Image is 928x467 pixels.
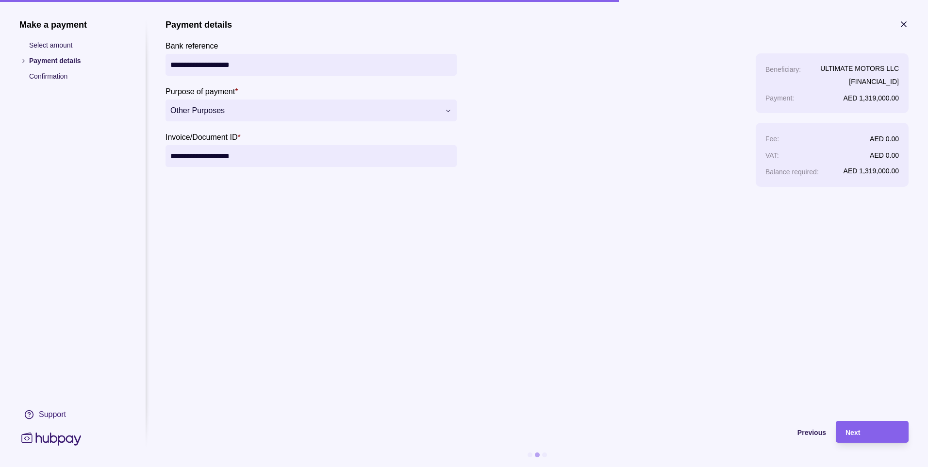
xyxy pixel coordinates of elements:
input: Bank reference [170,54,452,76]
p: Bank reference [166,42,218,50]
label: Invoice/Document ID [166,131,241,143]
span: Previous [797,429,826,436]
p: AED 0.00 [870,151,899,159]
p: Fee : [765,135,779,143]
p: AED 1,319,000.00 [844,94,899,102]
p: Invoice/Document ID [166,133,238,141]
a: Support [19,404,126,425]
div: Support [39,409,66,420]
label: Purpose of payment [166,85,238,97]
h1: Payment details [166,19,232,30]
button: Previous [166,421,826,443]
p: Payment details [29,55,126,66]
p: AED 1,319,000.00 [844,167,899,175]
p: ULTIMATE MOTORS LLC [820,63,899,74]
label: Bank reference [166,40,218,51]
p: Beneficiary : [765,66,801,73]
p: Purpose of payment [166,87,235,96]
p: Balance required : [765,168,819,176]
p: Select amount [29,40,126,50]
input: Invoice/Document ID [170,145,452,167]
p: Payment : [765,94,794,102]
p: VAT : [765,151,779,159]
button: Next [836,421,909,443]
p: [FINANCIAL_ID] [820,76,899,87]
p: Confirmation [29,71,126,82]
span: Next [845,429,860,436]
p: AED 0.00 [870,135,899,143]
h1: Make a payment [19,19,126,30]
